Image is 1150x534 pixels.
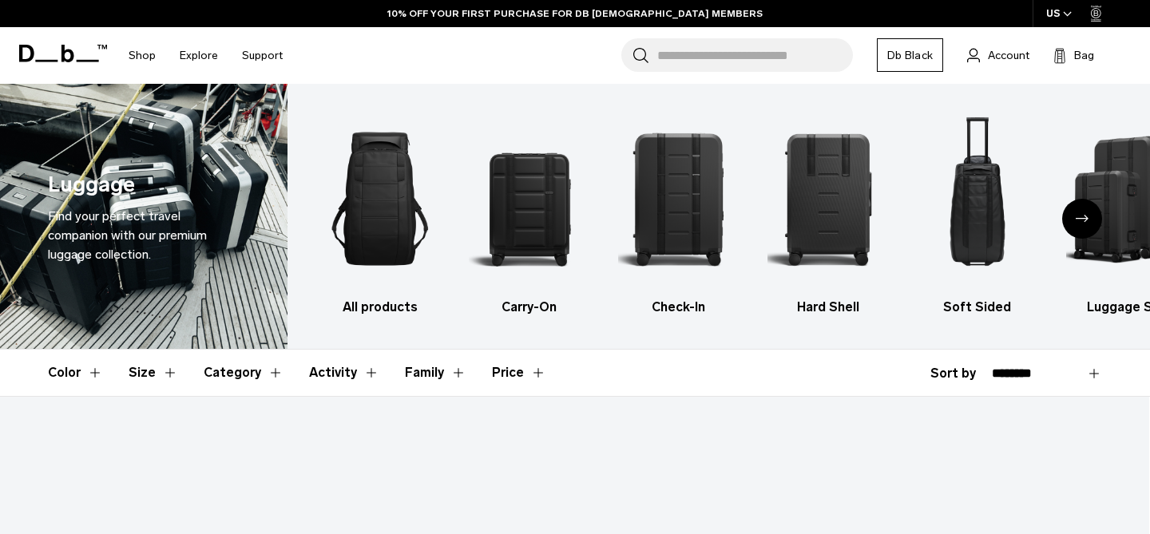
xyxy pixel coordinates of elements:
[877,38,943,72] a: Db Black
[618,108,740,317] li: 3 / 6
[618,108,740,290] img: Db
[988,47,1029,64] span: Account
[767,108,889,317] a: Db Hard Shell
[469,108,590,290] img: Db
[319,108,441,290] img: Db
[48,168,135,201] h1: Luggage
[492,350,546,396] button: Toggle Price
[319,108,441,317] li: 1 / 6
[618,108,740,317] a: Db Check-In
[204,350,284,396] button: Toggle Filter
[767,298,889,317] h3: Hard Shell
[1074,47,1094,64] span: Bag
[242,27,283,84] a: Support
[469,298,590,317] h3: Carry-On
[967,45,1029,65] a: Account
[129,27,156,84] a: Shop
[405,350,466,396] button: Toggle Filter
[469,108,590,317] a: Db Carry-On
[618,298,740,317] h3: Check-In
[319,298,441,317] h3: All products
[129,350,178,396] button: Toggle Filter
[469,108,590,317] li: 2 / 6
[917,108,1038,317] li: 5 / 6
[917,298,1038,317] h3: Soft Sided
[48,208,207,262] span: Find your perfect travel companion with our premium luggage collection.
[1053,45,1094,65] button: Bag
[319,108,441,317] a: Db All products
[917,108,1038,317] a: Db Soft Sided
[767,108,889,290] img: Db
[309,350,379,396] button: Toggle Filter
[1062,199,1102,239] div: Next slide
[180,27,218,84] a: Explore
[48,350,103,396] button: Toggle Filter
[917,108,1038,290] img: Db
[387,6,763,21] a: 10% OFF YOUR FIRST PURCHASE FOR DB [DEMOGRAPHIC_DATA] MEMBERS
[767,108,889,317] li: 4 / 6
[117,27,295,84] nav: Main Navigation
